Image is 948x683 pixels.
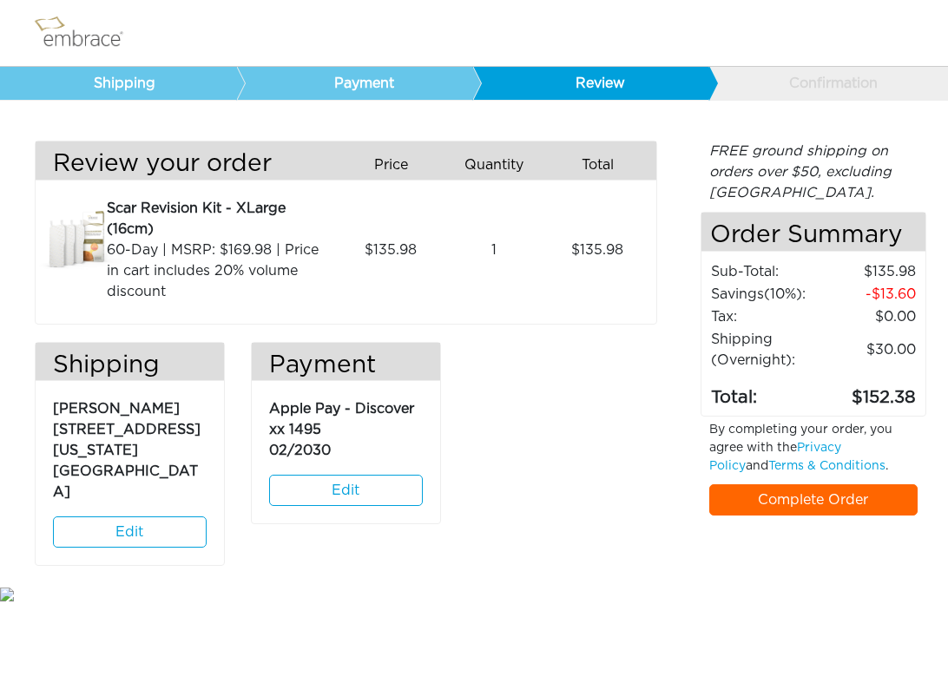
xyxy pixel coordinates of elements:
td: Savings : [710,283,824,305]
div: 60-Day | MSRP: $169.98 | Price in cart includes 20% volume discount [107,240,333,302]
span: Apple Pay - Discover [269,402,414,416]
a: Privacy Policy [709,442,841,472]
a: Payment [236,67,473,100]
td: 135.98 [824,260,917,283]
td: Tax: [710,305,824,328]
span: 1 [491,240,497,260]
a: Complete Order [709,484,918,516]
div: FREE ground shipping on orders over $50, excluding [GEOGRAPHIC_DATA]. [701,141,927,203]
span: xx 1495 [269,423,321,437]
td: $30.00 [824,328,917,371]
td: 0.00 [824,305,917,328]
p: [PERSON_NAME] [STREET_ADDRESS] [US_STATE][GEOGRAPHIC_DATA] [53,390,207,502]
img: 3dfb6d7a-8da9-11e7-b605-02e45ca4b85b.jpeg [36,198,122,285]
h3: Shipping [36,351,224,381]
a: Review [472,67,709,100]
span: 02/2030 [269,443,331,457]
div: By completing your order, you agree with the and . [696,421,932,484]
span: Quantity [464,154,523,175]
span: 135.98 [571,240,623,260]
h3: Payment [252,351,440,381]
div: Price [346,150,449,180]
a: Terms & Conditions [768,460,885,472]
td: Sub-Total: [710,260,824,283]
td: 152.38 [824,371,917,411]
div: Scar Revision Kit - XLarge (16cm) [107,198,333,240]
a: Confirmation [708,67,945,100]
td: Total: [710,371,824,411]
td: 13.60 [824,283,917,305]
td: Shipping (Overnight): [710,328,824,371]
h3: Review your order [36,150,332,180]
img: logo.png [30,11,143,55]
span: 135.98 [365,240,417,260]
a: Edit [53,516,207,548]
div: Total [552,150,655,180]
a: Edit [269,475,423,506]
span: (10%) [764,287,802,301]
h4: Order Summary [701,213,926,252]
